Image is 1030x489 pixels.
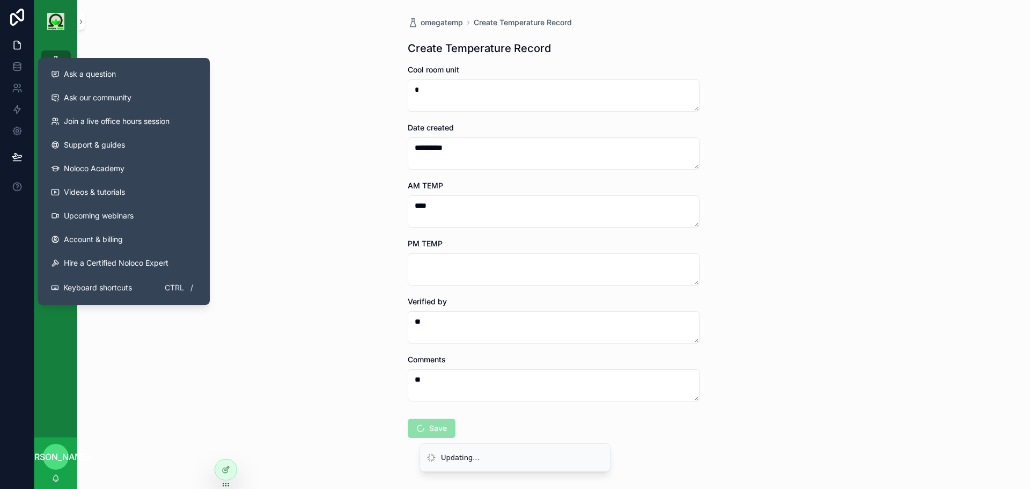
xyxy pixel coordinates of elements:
span: Cool room unit [408,65,459,74]
a: Join a live office hours session [42,110,205,133]
img: App logo [47,13,64,30]
span: Support & guides [64,140,125,150]
span: Ctrl [164,281,185,294]
span: Hire a Certified Noloco Expert [64,258,168,268]
span: Keyboard shortcuts [63,282,132,293]
button: Keyboard shortcutsCtrl/ [42,275,205,301]
div: Updating... [441,452,480,463]
button: Ask a question [42,62,205,86]
span: Date created [408,123,454,132]
span: Ask a question [64,69,116,79]
span: Upcoming webinars [64,210,134,221]
a: Support & guides [42,133,205,157]
a: Upcoming webinars [42,204,205,228]
a: Noloco Academy [42,157,205,180]
span: [PERSON_NAME] [20,450,91,463]
button: Hire a Certified Noloco Expert [42,251,205,275]
span: omegatemp [421,17,463,28]
span: Ask our community [64,92,131,103]
span: AM TEMP [408,181,443,190]
a: omegatemp [408,17,463,28]
h1: Create Temperature Record [408,41,551,56]
span: / [187,283,196,292]
span: Join a live office hours session [64,116,170,127]
span: PM TEMP [408,239,443,248]
div: scrollable content [34,43,77,84]
a: Create Temperature Record [474,17,572,28]
a: Videos & tutorials [42,180,205,204]
span: Verified by [408,297,447,306]
a: Ask our community [42,86,205,110]
span: Noloco Academy [64,163,124,174]
span: Videos & tutorials [64,187,125,198]
span: Comments [408,355,446,364]
span: Account & billing [64,234,123,245]
a: Account & billing [42,228,205,251]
